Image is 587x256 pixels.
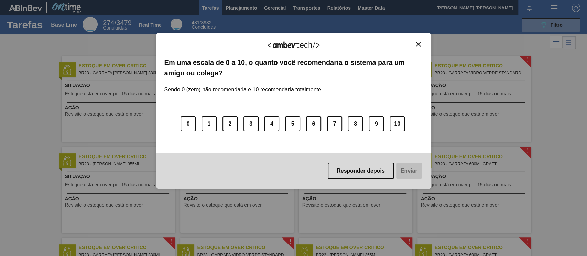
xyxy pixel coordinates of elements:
img: Close [416,42,421,47]
button: 1 [202,116,217,131]
button: 5 [285,116,300,131]
label: Sendo 0 (zero) não recomendaria e 10 recomendaria totalmente. [164,78,323,93]
label: Em uma escala de 0 a 10, o quanto você recomendaria o sistema para um amigo ou colega? [164,57,423,78]
button: Close [414,41,423,47]
button: 4 [264,116,279,131]
button: 6 [306,116,321,131]
button: 0 [181,116,196,131]
img: Logo Ambevtech [268,41,319,49]
button: 3 [243,116,259,131]
button: 2 [222,116,238,131]
button: 7 [327,116,342,131]
button: Responder depois [328,163,394,179]
button: 10 [390,116,405,131]
button: 8 [348,116,363,131]
button: 9 [369,116,384,131]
